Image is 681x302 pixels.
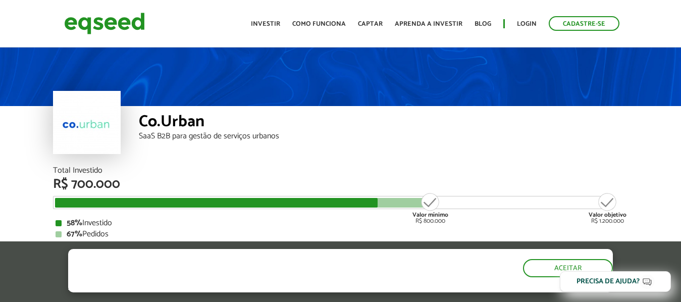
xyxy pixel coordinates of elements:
div: Investido [56,219,626,227]
div: R$ 700.000 [53,178,628,191]
p: Ao clicar em "aceitar", você aceita nossa . [68,283,395,292]
div: Pedidos [56,230,626,238]
h5: O site da EqSeed utiliza cookies para melhorar sua navegação. [68,249,395,280]
a: Investir [251,21,280,27]
a: Captar [358,21,383,27]
div: R$ 1.200.000 [589,192,626,224]
strong: Valor mínimo [412,210,448,220]
div: R$ 800.000 [411,192,449,224]
button: Aceitar [523,259,613,277]
div: SaaS B2B para gestão de serviços urbanos [139,132,628,140]
strong: Valor objetivo [589,210,626,220]
a: Login [517,21,537,27]
div: Total Investido [53,167,628,175]
a: política de privacidade e de cookies [201,284,318,292]
div: Co.Urban [139,114,628,132]
a: Como funciona [292,21,346,27]
strong: 67% [67,227,82,241]
a: Blog [475,21,491,27]
a: Cadastre-se [549,16,619,31]
img: EqSeed [64,10,145,37]
a: Aprenda a investir [395,21,462,27]
strong: 58% [67,216,82,230]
